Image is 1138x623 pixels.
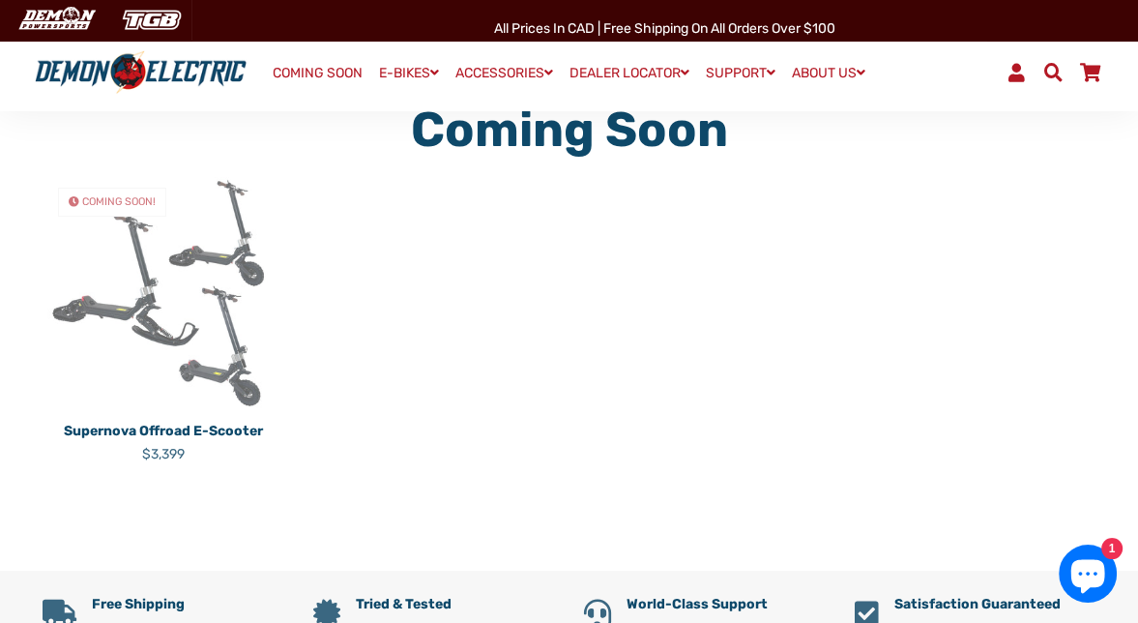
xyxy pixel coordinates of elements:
img: Demon Electric [10,4,102,36]
p: Supernova Offroad E-Scooter [43,421,284,441]
h5: Tried & Tested [356,597,555,613]
a: Supernova Offroad E-Scooter COMING SOON! [43,172,284,414]
a: ACCESSORIES [449,59,560,87]
a: COMING SOON [266,60,369,87]
img: Demon Electric logo [29,50,252,94]
a: Supernova Offroad E-Scooter $3,399 [43,414,284,464]
img: Supernova Offroad E-Scooter [43,172,284,414]
span: All Prices in CAD | Free shipping on all orders over $100 [494,20,835,37]
h1: Coming Soon [222,101,916,159]
a: SUPPORT [699,59,782,87]
h5: Satisfaction Guaranteed [894,597,1096,613]
a: ABOUT US [785,59,872,87]
h5: World-Class Support [627,597,826,613]
h5: Free Shipping [92,597,284,613]
span: $3,399 [142,446,185,462]
span: COMING SOON! [82,195,156,208]
img: TGB Canada [112,4,191,36]
inbox-online-store-chat: Shopify online store chat [1053,545,1123,608]
a: E-BIKES [372,59,446,87]
a: DEALER LOCATOR [563,59,696,87]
